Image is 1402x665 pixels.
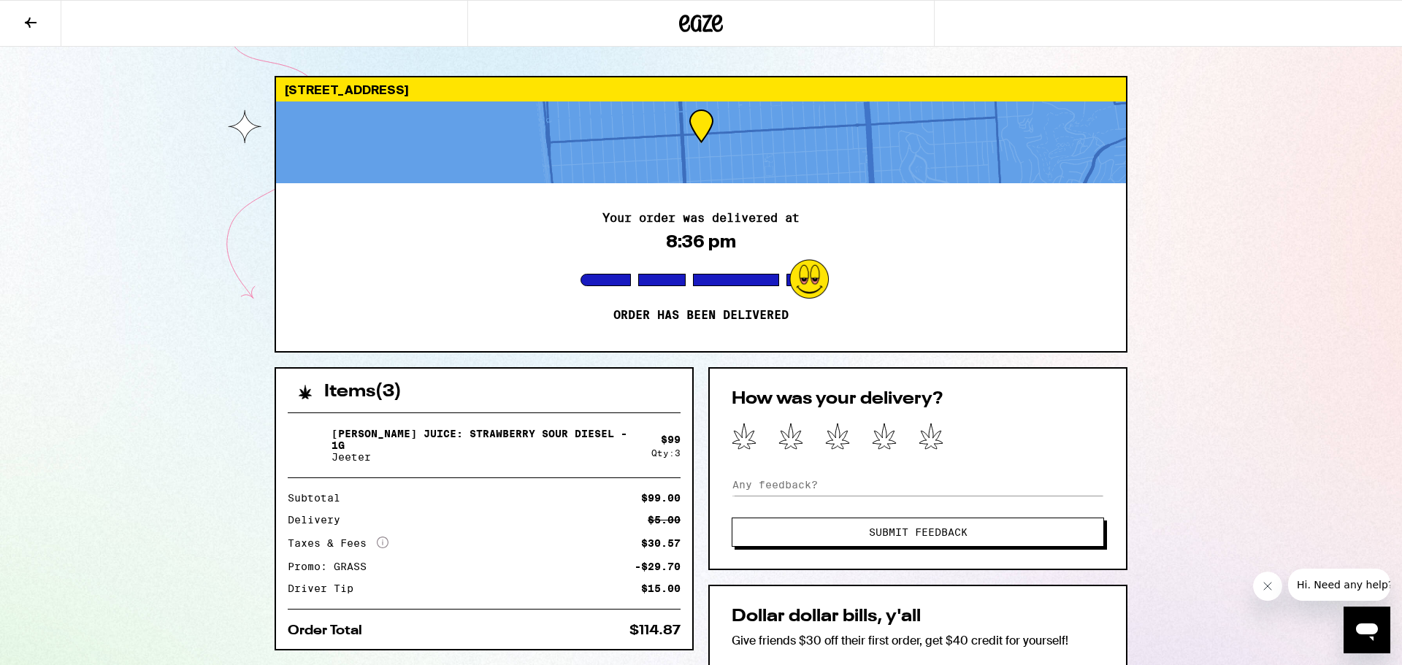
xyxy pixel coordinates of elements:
p: Give friends $30 off their first order, get $40 credit for yourself! [732,633,1104,648]
p: Order has been delivered [613,308,789,323]
iframe: Button to launch messaging window [1344,607,1390,653]
div: Order Total [288,624,372,637]
div: Taxes & Fees [288,537,388,550]
div: Driver Tip [288,583,364,593]
iframe: Close message [1253,572,1282,601]
h2: Dollar dollar bills, y'all [732,608,1104,626]
button: Submit Feedback [732,518,1104,547]
span: Hi. Need any help? [9,10,105,22]
div: Delivery [288,515,350,525]
h2: How was your delivery? [732,391,1104,408]
div: $5.00 [648,515,681,525]
input: Any feedback? [732,474,1104,496]
div: -$29.70 [635,561,681,572]
div: 8:36 pm [666,231,736,252]
h2: Your order was delivered at [602,212,800,224]
div: Qty: 3 [651,448,681,458]
iframe: Message from company [1288,569,1390,601]
span: Submit Feedback [869,527,968,537]
div: $99.00 [641,493,681,503]
img: Jeeter Juice: Strawberry Sour Diesel - 1g [288,425,329,466]
p: Jeeter [332,451,640,463]
div: [STREET_ADDRESS] [276,77,1126,101]
div: Subtotal [288,493,350,503]
div: $30.57 [641,538,681,548]
div: $ 99 [661,434,681,445]
div: Promo: GRASS [288,561,377,572]
p: [PERSON_NAME] Juice: Strawberry Sour Diesel - 1g [332,428,640,451]
div: $114.87 [629,624,681,637]
h2: Items ( 3 ) [324,383,402,401]
div: $15.00 [641,583,681,593]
